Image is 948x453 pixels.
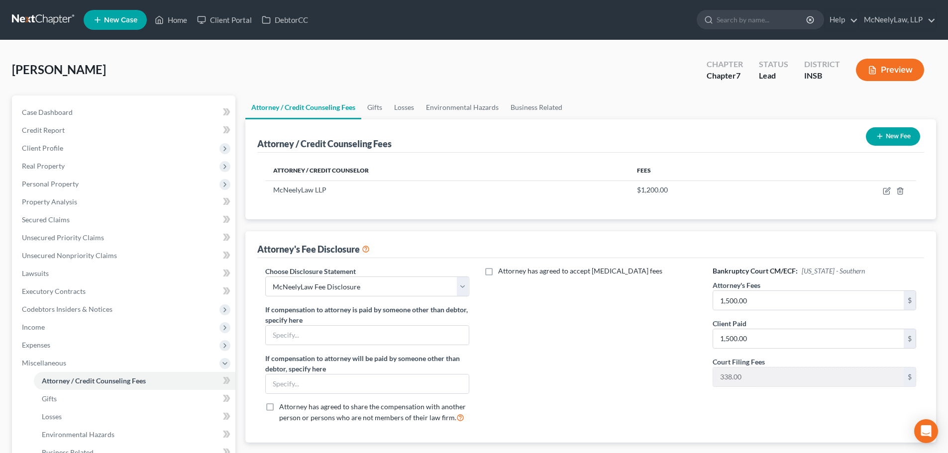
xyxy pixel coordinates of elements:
[266,374,468,393] input: Specify...
[866,127,920,146] button: New Fee
[14,282,235,300] a: Executory Contracts
[14,229,235,247] a: Unsecured Priority Claims
[707,70,743,82] div: Chapter
[22,341,50,349] span: Expenses
[257,138,392,150] div: Attorney / Credit Counseling Fees
[22,126,65,134] span: Credit Report
[914,419,938,443] div: Open Intercom Messenger
[736,71,740,80] span: 7
[265,304,469,325] label: If compensation to attorney is paid by someone other than debtor, specify here
[42,430,114,439] span: Environmental Hazards
[505,95,568,119] a: Business Related
[713,367,904,386] input: 0.00
[804,59,840,70] div: District
[713,357,765,367] label: Court Filing Fees
[856,59,924,81] button: Preview
[150,11,192,29] a: Home
[14,265,235,282] a: Lawsuits
[14,103,235,121] a: Case Dashboard
[34,426,235,444] a: Environmental Hazards
[759,59,788,70] div: Status
[22,287,86,295] span: Executory Contracts
[192,11,257,29] a: Client Portal
[104,16,137,24] span: New Case
[388,95,420,119] a: Losses
[14,211,235,229] a: Secured Claims
[361,95,388,119] a: Gifts
[34,390,235,408] a: Gifts
[34,372,235,390] a: Attorney / Credit Counseling Fees
[804,70,840,82] div: INSB
[42,394,57,403] span: Gifts
[22,180,79,188] span: Personal Property
[825,11,858,29] a: Help
[22,144,63,152] span: Client Profile
[713,329,904,348] input: 0.00
[273,167,369,174] span: Attorney / Credit Counselor
[713,318,746,329] label: Client Paid
[904,367,916,386] div: $
[42,376,146,385] span: Attorney / Credit Counseling Fees
[637,185,668,194] span: $1,200.00
[257,11,313,29] a: DebtorCC
[904,329,916,348] div: $
[759,70,788,82] div: Lead
[717,10,808,29] input: Search by name...
[265,266,356,276] label: Choose Disclosure Statement
[707,59,743,70] div: Chapter
[22,233,104,242] span: Unsecured Priority Claims
[14,247,235,265] a: Unsecured Nonpriority Claims
[802,267,865,275] span: [US_STATE] - Southern
[22,162,65,170] span: Real Property
[273,185,326,194] span: McNeelyLaw LLP
[904,291,916,310] div: $
[22,359,66,367] span: Miscellaneous
[22,251,117,260] span: Unsecured Nonpriority Claims
[420,95,505,119] a: Environmental Hazards
[34,408,235,426] a: Losses
[22,323,45,331] span: Income
[22,305,112,313] span: Codebtors Insiders & Notices
[14,193,235,211] a: Property Analysis
[22,269,49,277] span: Lawsuits
[266,326,468,345] input: Specify...
[14,121,235,139] a: Credit Report
[637,167,651,174] span: Fees
[859,11,936,29] a: McNeelyLaw, LLP
[498,267,662,275] span: Attorney has agreed to accept [MEDICAL_DATA] fees
[22,215,70,224] span: Secured Claims
[713,266,916,276] h6: Bankruptcy Court CM/ECF:
[713,280,760,290] label: Attorney's Fees
[713,291,904,310] input: 0.00
[42,412,62,421] span: Losses
[279,402,466,422] span: Attorney has agreed to share the compensation with another person or persons who are not members ...
[12,62,106,77] span: [PERSON_NAME]
[265,353,469,374] label: If compensation to attorney will be paid by someone other than debtor, specify here
[245,95,361,119] a: Attorney / Credit Counseling Fees
[22,108,73,116] span: Case Dashboard
[22,197,77,206] span: Property Analysis
[257,243,370,255] div: Attorney's Fee Disclosure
